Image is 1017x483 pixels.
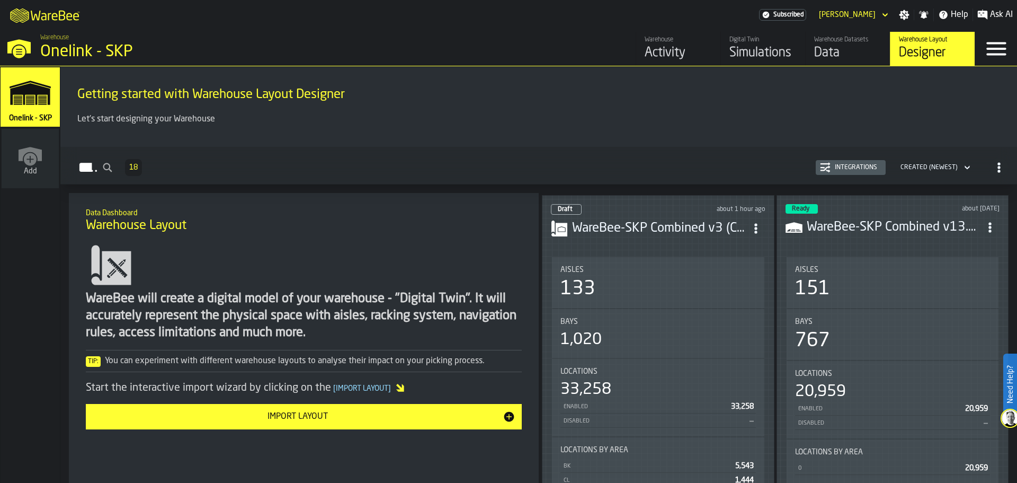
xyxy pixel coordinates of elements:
[909,205,1000,213] div: Updated: 9/1/2025, 11:22:10 AM Created: 6/17/2025, 10:03:59 AM
[69,75,1009,113] div: title-Getting started with Warehouse Layout Designer
[40,42,326,62] div: Onelink - SKP
[895,10,914,20] label: button-toggle-Settings
[129,164,138,171] span: 18
[795,370,991,378] div: Title
[795,382,846,401] div: 20,959
[563,403,727,410] div: Enabled
[773,11,804,19] span: Subscribed
[560,367,756,376] div: Title
[787,257,999,308] div: stat-Aisles
[786,204,818,214] div: status-3 2
[816,160,886,175] button: button-Integrations
[975,32,1017,66] label: button-toggle-Menu
[795,318,991,326] div: Title
[560,266,756,274] div: Title
[934,8,973,21] label: button-toggle-Help
[797,465,961,472] div: 0
[560,278,595,300] div: 133
[900,164,958,171] div: DropdownMenuValue-2
[792,206,809,212] span: Ready
[814,36,881,43] div: Warehouse Datasets
[60,66,1017,147] div: ItemListCard-
[984,419,988,427] span: —
[645,36,712,43] div: Warehouse
[890,32,975,66] a: link-to-/wh/i/6ad9c8fa-2ae6-41be-a08f-bf7f8b696bbc/designer
[750,417,754,425] span: —
[795,416,991,430] div: StatList-item-Disabled
[990,8,1013,21] span: Ask AI
[560,446,628,454] span: Locations by Area
[729,45,797,62] div: Simulations
[899,45,966,62] div: Designer
[560,367,597,376] span: Locations
[795,330,830,352] div: 767
[795,318,813,326] span: Bays
[560,380,611,399] div: 33,258
[797,406,961,412] div: Enabled
[121,159,146,176] div: ButtonLoadMore-Load More-Prev-First-Last
[40,34,69,41] span: Warehouse
[899,36,966,43] div: Warehouse Layout
[795,266,991,274] div: Title
[787,309,999,360] div: stat-Bays
[965,464,988,472] span: 20,959
[807,219,981,236] h3: WareBee-SKP Combined v13.csv
[86,404,522,429] button: button-Import Layout
[795,461,991,475] div: StatList-item-0
[77,113,1000,126] p: Let's start designing your Warehouse
[759,9,806,21] div: Menu Subscription
[645,45,712,62] div: Activity
[86,207,522,217] h2: Sub Title
[552,359,764,436] div: stat-Locations
[795,278,830,300] div: 151
[795,266,818,274] span: Aisles
[831,164,881,171] div: Integrations
[77,84,1000,86] h2: Sub Title
[92,410,503,423] div: Import Layout
[797,420,980,427] div: Disabled
[552,309,764,358] div: stat-Bays
[795,448,863,456] span: Locations by Area
[731,403,754,410] span: 33,258
[814,45,881,62] div: Data
[636,32,720,66] a: link-to-/wh/i/6ad9c8fa-2ae6-41be-a08f-bf7f8b696bbc/feed/
[560,446,756,454] div: Title
[795,448,991,456] div: Title
[560,399,756,414] div: StatList-item-Enabled
[805,32,890,66] a: link-to-/wh/i/6ad9c8fa-2ae6-41be-a08f-bf7f8b696bbc/data
[973,8,1017,21] label: button-toggle-Ask AI
[86,355,522,367] div: You can experiment with different warehouse layouts to analyse their impact on your picking process.
[2,129,59,190] a: link-to-/wh/new
[86,381,522,396] div: Start the interactive import wizard by clicking on the
[563,463,731,470] div: BK
[558,206,573,213] span: Draft
[560,318,578,326] span: Bays
[7,114,54,122] span: Onelink - SKP
[560,266,584,274] span: Aisles
[795,370,832,378] span: Locations
[951,8,968,21] span: Help
[560,414,756,428] div: StatList-item-Disabled
[819,11,876,19] div: DropdownMenuValue-Danny Brown
[759,9,806,21] a: link-to-/wh/i/6ad9c8fa-2ae6-41be-a08f-bf7f8b696bbc/settings/billing
[787,361,999,438] div: stat-Locations
[60,147,1017,185] h2: button-Layouts
[1,67,60,129] a: link-to-/wh/i/6ad9c8fa-2ae6-41be-a08f-bf7f8b696bbc/simulations
[563,418,745,425] div: Disabled
[560,330,602,349] div: 1,020
[77,86,345,103] span: Getting started with Warehouse Layout Designer
[572,220,746,237] div: WareBee-SKP Combined v3 (Conv).csv
[86,356,101,367] span: Tip:
[552,257,764,308] div: stat-Aisles
[795,401,991,416] div: StatList-item-Enabled
[24,167,37,175] span: Add
[86,291,522,341] div: WareBee will create a digital model of your warehouse - "Digital Twin". It will accurately repres...
[729,36,797,43] div: Digital Twin
[331,385,393,392] span: Import Layout
[735,462,754,470] span: 5,543
[77,201,530,240] div: title-Warehouse Layout
[333,385,336,392] span: [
